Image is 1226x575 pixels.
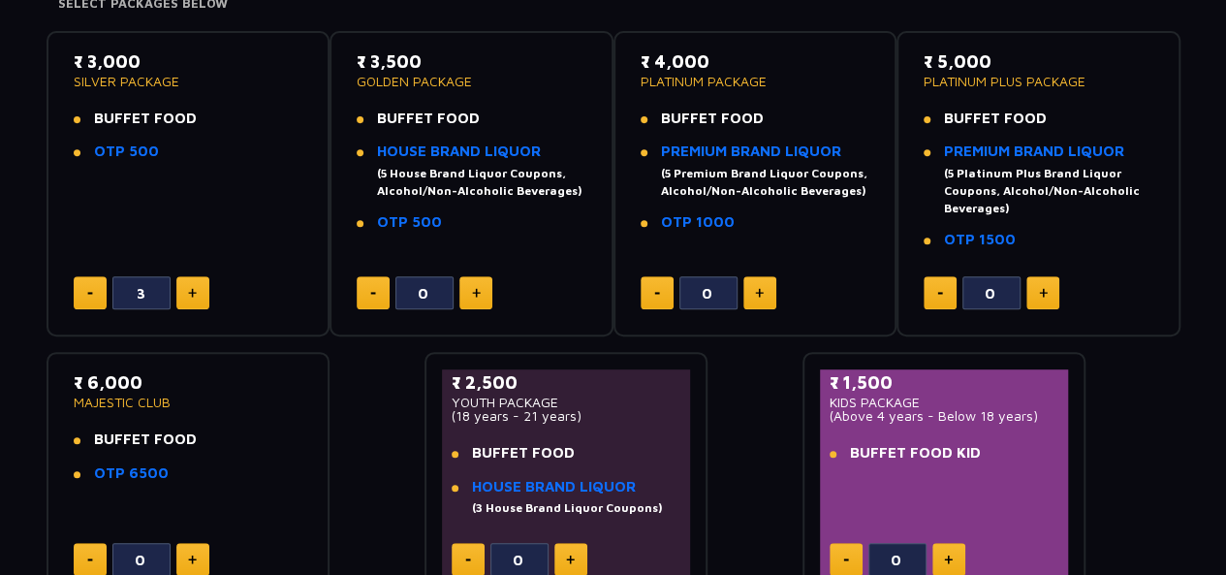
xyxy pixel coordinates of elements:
span: BUFFET FOOD [472,444,575,461]
img: minus [87,559,93,561]
span: BUFFET FOOD [94,431,197,447]
a: OTP 6500 [94,464,169,481]
p: GOLDEN PACKAGE [357,75,586,88]
span: BUFFET FOOD [661,110,764,126]
a: PREMIUM BRAND LIQUOR [944,143,1124,159]
img: plus [188,555,197,564]
p: KIDS PACKAGE [830,396,1059,409]
a: OTP 500 [94,143,159,159]
div: (5 Platinum Plus Brand Liquor Coupons, Alcohol/Non-Alcoholic Beverages) [944,165,1153,217]
p: ₹ 2,500 [452,369,681,396]
span: BUFFET FOOD [377,110,480,126]
img: minus [937,292,943,295]
a: HOUSE BRAND LIQUOR [472,478,636,495]
p: YOUTH PACKAGE [452,396,681,409]
span: BUFFET FOOD [94,110,197,126]
img: minus [87,292,93,295]
p: PLATINUM PACKAGE [641,75,870,88]
div: (3 House Brand Liquor Coupons) [472,499,662,517]
p: PLATINUM PLUS PACKAGE [924,75,1153,88]
span: BUFFET FOOD [944,110,1047,126]
a: OTP 500 [377,213,442,230]
a: OTP 1000 [661,213,735,230]
a: PREMIUM BRAND LIQUOR [661,143,841,159]
img: plus [944,555,953,564]
div: (5 Premium Brand Liquor Coupons, Alcohol/Non-Alcoholic Beverages) [661,165,870,200]
img: plus [188,288,197,298]
p: (Above 4 years - Below 18 years) [830,409,1059,423]
p: SILVER PACKAGE [74,75,303,88]
p: ₹ 1,500 [830,369,1059,396]
p: ₹ 4,000 [641,48,870,75]
img: minus [465,559,471,561]
p: (18 years - 21 years) [452,409,681,423]
img: plus [566,555,575,564]
p: ₹ 5,000 [924,48,1153,75]
img: plus [472,288,481,298]
p: ₹ 6,000 [74,369,303,396]
img: minus [843,559,849,561]
div: (5 House Brand Liquor Coupons, Alcohol/Non-Alcoholic Beverages) [377,165,586,200]
img: plus [1039,288,1048,298]
p: ₹ 3,500 [357,48,586,75]
img: plus [755,288,764,298]
img: minus [370,292,376,295]
span: BUFFET FOOD KID [850,444,981,461]
a: OTP 1500 [944,231,1016,247]
img: minus [654,292,660,295]
p: MAJESTIC CLUB [74,396,303,409]
a: HOUSE BRAND LIQUOR [377,143,541,159]
p: ₹ 3,000 [74,48,303,75]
